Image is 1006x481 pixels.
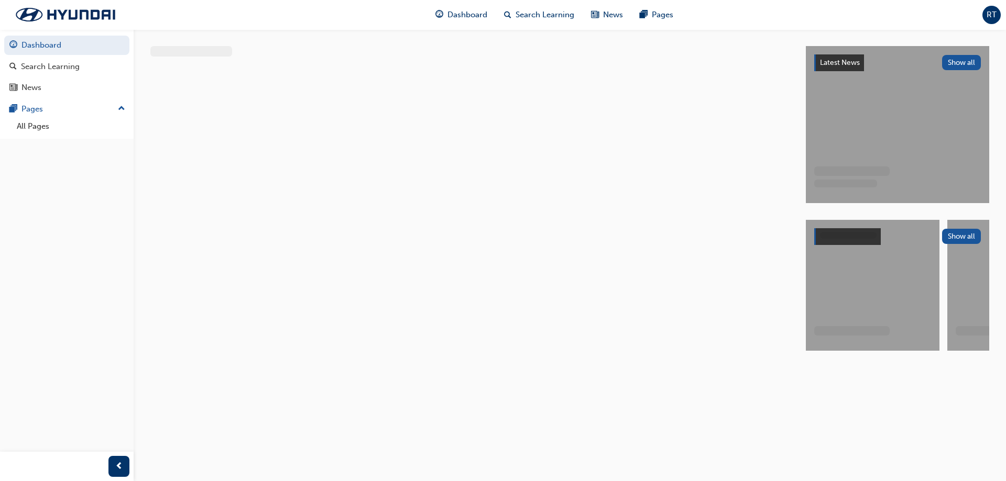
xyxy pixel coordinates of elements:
button: Show all [942,55,981,70]
span: pages-icon [640,8,648,21]
span: news-icon [591,8,599,21]
span: pages-icon [9,105,17,114]
iframe: Intercom live chat [970,445,996,471]
a: Dashboard [4,36,129,55]
span: News [603,9,623,21]
a: All Pages [13,118,129,135]
span: guage-icon [9,41,17,50]
span: Search Learning [516,9,574,21]
a: search-iconSearch Learning [496,4,583,26]
button: Pages [4,99,129,119]
a: pages-iconPages [631,4,682,26]
span: guage-icon [435,8,443,21]
span: Pages [652,9,673,21]
div: Search Learning [21,61,80,73]
button: Show all [942,229,981,244]
a: Search Learning [4,57,129,76]
a: news-iconNews [583,4,631,26]
span: Dashboard [447,9,487,21]
a: Latest NewsShow all [814,54,981,71]
span: prev-icon [115,460,123,473]
a: Show all [814,228,981,245]
a: News [4,78,129,97]
button: DashboardSearch LearningNews [4,33,129,99]
span: news-icon [9,83,17,93]
span: RT [987,9,997,21]
span: search-icon [504,8,511,21]
a: guage-iconDashboard [427,4,496,26]
button: RT [982,6,1001,24]
span: search-icon [9,62,17,72]
span: Latest News [820,58,860,67]
div: News [21,82,41,94]
img: Trak [5,4,126,26]
span: up-icon [118,102,125,116]
div: Pages [21,103,43,115]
